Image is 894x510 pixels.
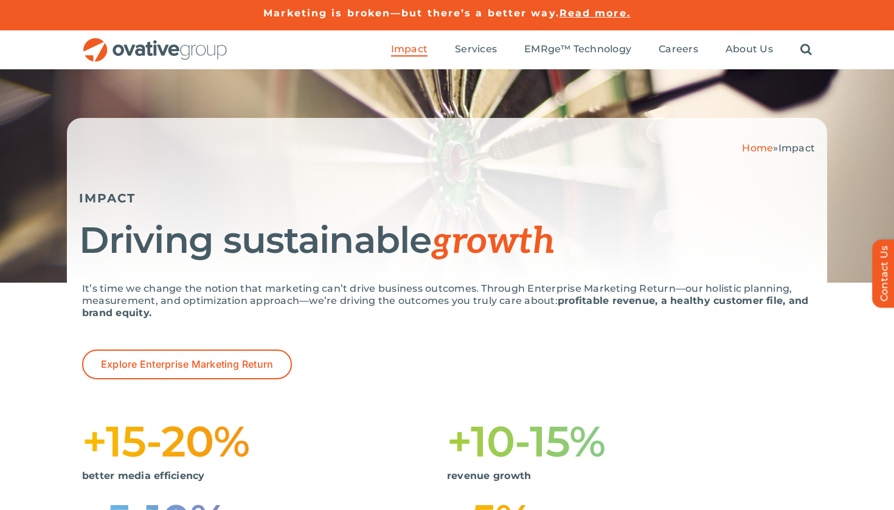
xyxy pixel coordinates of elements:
[726,43,773,57] a: About Us
[659,43,698,57] a: Careers
[524,43,631,57] a: EMRge™ Technology
[101,359,273,370] span: Explore Enterprise Marketing Return
[800,43,812,57] a: Search
[82,36,228,48] a: OG_Full_horizontal_RGB
[431,220,555,264] span: growth
[742,142,815,154] span: »
[447,470,531,481] strong: revenue growth
[391,30,812,69] nav: Menu
[82,422,447,461] h1: +15-20%
[447,422,812,461] h1: +10-15%
[778,142,815,154] span: Impact
[455,43,497,55] span: Services
[82,470,205,481] strong: better media efficiency
[263,7,560,19] a: Marketing is broken—but there’s a better way.
[82,283,812,319] p: It’s time we change the notion that marketing can’t drive business outcomes. Through Enterprise M...
[79,191,815,205] h5: IMPACT
[726,43,773,55] span: About Us
[391,43,428,57] a: Impact
[79,221,815,261] h1: Driving sustainable
[560,7,631,19] a: Read more.
[82,350,292,379] a: Explore Enterprise Marketing Return
[391,43,428,55] span: Impact
[524,43,631,55] span: EMRge™ Technology
[659,43,698,55] span: Careers
[82,295,808,319] strong: profitable revenue, a healthy customer file, and brand equity.
[742,142,773,154] a: Home
[455,43,497,57] a: Services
